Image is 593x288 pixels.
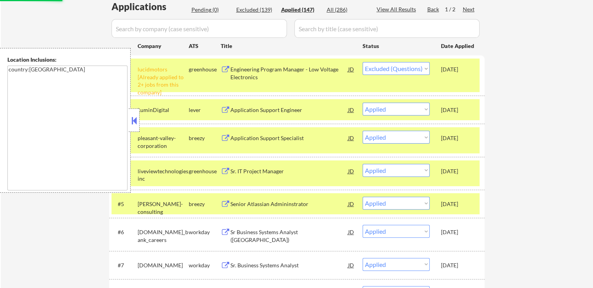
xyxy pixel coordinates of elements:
div: Title [221,42,355,50]
input: Search by company (case sensitive) [112,19,287,38]
div: Next [463,5,475,13]
div: breezy [189,200,221,208]
div: Pending (0) [191,6,230,14]
div: [DATE] [441,106,475,114]
div: All (286) [327,6,366,14]
div: JD [347,164,355,178]
div: Application Support Engineer [230,106,348,114]
div: Senior Atlassian Admininstrator [230,200,348,208]
div: [DATE] [441,228,475,236]
div: #7 [118,261,131,269]
div: greenhouse [189,66,221,73]
div: greenhouse [189,167,221,175]
div: workday [189,261,221,269]
div: JD [347,62,355,76]
div: lever [189,106,221,114]
div: View All Results [377,5,418,13]
div: liveviewtechnologiesinc [138,167,189,183]
div: Applied (147) [281,6,320,14]
div: breezy [189,134,221,142]
div: workday [189,228,221,236]
div: Location Inclusions: [7,56,127,64]
div: Engineering Program Manager - Low Voltage Electronics [230,66,348,81]
div: [DATE] [441,261,475,269]
div: [DATE] [441,167,475,175]
div: JD [347,258,355,272]
div: [DOMAIN_NAME] [138,261,189,269]
div: Applications [112,2,189,11]
div: #5 [118,200,131,208]
div: [DATE] [441,200,475,208]
div: JD [347,103,355,117]
div: Sr. Business Systems Analyst [230,261,348,269]
div: [PERSON_NAME]-consulting [138,200,189,215]
div: [DATE] [441,66,475,73]
div: Sr Business Systems Analyst ([GEOGRAPHIC_DATA]) [230,228,348,244]
div: Company [138,42,189,50]
div: JD [347,131,355,145]
div: Status [363,39,430,53]
div: ATS [189,42,221,50]
div: pleasant-valley-corporation [138,134,189,149]
div: Excluded (139) [236,6,275,14]
div: 1 / 2 [445,5,463,13]
div: Sr. IT Project Manager [230,167,348,175]
input: Search by title (case sensitive) [294,19,480,38]
div: lucidmotors [Already applied to 2+ jobs from this company] [138,66,189,96]
div: JD [347,197,355,211]
div: [DATE] [441,134,475,142]
div: #6 [118,228,131,236]
div: Application Support Specialist [230,134,348,142]
div: [DOMAIN_NAME]_bank_careers [138,228,189,244]
div: Back [427,5,440,13]
div: Date Applied [441,42,475,50]
div: JD [347,225,355,239]
div: LuminDigital [138,106,189,114]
